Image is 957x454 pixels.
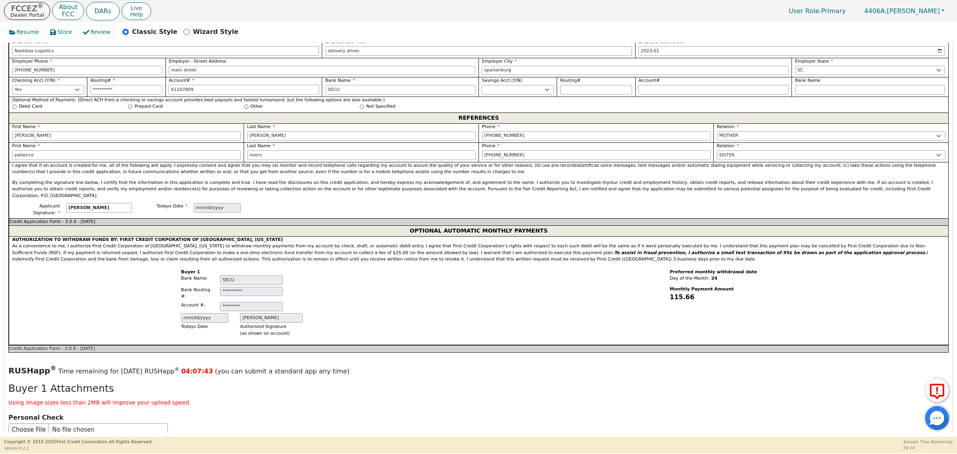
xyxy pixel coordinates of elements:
input: 303-867-5309 x104 [482,131,711,141]
sup: ® [50,365,56,372]
input: 303-867-5309 x104 [482,150,711,160]
p: FCC [59,11,77,18]
p: Personal Check [8,413,949,422]
span: First Name [12,124,40,129]
p: Using image sizes less than 2MB will improve your upload speed [8,399,949,407]
span: Last Name [247,124,275,129]
span: 04:07:43 [181,367,213,375]
span: 115.66 [670,293,695,301]
p: 58:24 [903,445,953,451]
label: Debit Card [19,103,42,110]
span: Account# [169,78,194,83]
span: Time remaining for [DATE] RUSHapp [58,367,179,375]
span: Employer City [482,59,517,64]
p: Primary [781,3,854,19]
p: Session Time Remaining: [903,439,953,445]
span: (you can submit a standard app any time) [215,367,350,375]
button: 4406A:[PERSON_NAME] [856,5,953,17]
p: Dealer Portal [10,12,44,18]
span: All Rights Reserved. [109,439,153,444]
span: Live [130,5,143,11]
button: DARs [86,2,120,20]
p: Monthly Payment Amount [670,286,757,293]
span: 4406A: [864,7,887,15]
input: 303-867-5309 x104 [12,66,163,75]
span: Account# [638,78,660,83]
p: By completing the signature line below, I certify that the information in this application is com... [12,180,945,199]
sup: ® [37,2,43,10]
i: To assist in fraud prevention, I authorize a small test transaction of 95¢ be drawn as part of th... [614,250,927,255]
span: Routing# [560,78,581,83]
div: Credit Application Form - 3.0.9 - [DATE] [8,345,949,353]
button: Review [78,26,116,39]
span: Optional Method of Payment: (Direct ACH from a checking or savings account provides best payouts ... [12,97,945,104]
p: Day of the Month: [670,275,757,282]
label: Other [250,103,263,110]
p: Wizard Style [193,27,238,37]
span: Bank Name [795,78,821,83]
span: RUSHapp [8,366,56,375]
span: Relation [717,143,739,148]
span: Resume [17,28,39,36]
span: Employer - Street Address [169,59,226,64]
span: Applicant Signature: [33,203,60,215]
button: AboutFCC [52,2,84,20]
button: Resume [4,26,45,39]
span: Store [57,28,72,36]
span: Checking Acct (Y/N) [12,78,60,83]
p: FCCEZ [10,4,44,12]
span: Buyer 1 [181,269,303,276]
button: FCCEZ®Dealer Portal [4,2,50,20]
span: Bank Name: [181,276,208,281]
span: Todays Date [157,203,188,209]
strong: AUTHORIZATION TO WITHDRAW FUNDS BY: FIRST CREDIT CORPORATION OF [GEOGRAPHIC_DATA], [US_STATE] [12,237,283,242]
p: Copyright © 2015- 2025 First Credit Corporation. [4,439,153,446]
span: Routing# [91,78,115,83]
span: Todays Date [181,324,208,329]
span: Authorized Signature (as shown on account) [240,324,289,336]
label: Prepaid Card [135,103,163,110]
span: Preferred monthly withdrawal date [670,269,757,274]
span: Phone [482,124,500,129]
p: I agree that if an account is created for me, all of the following will apply: I expressly consen... [12,162,945,176]
span: OPTIONAL AUTOMATIC MONTHLY PAYMENTS [410,226,547,236]
span: Bank Name [325,78,355,83]
span: Last Name [247,143,275,148]
span: As a convenience to me, I authorize First Credit Corporation of [GEOGRAPHIC_DATA], [US_STATE] to ... [12,237,928,262]
span: Employer State [795,59,833,64]
span: Savings Acct (Y/N) [482,78,522,83]
span: Phone [482,143,500,148]
div: Credit Application Form - 3.0.9 - [DATE] [9,218,948,225]
span: Employer Phone [12,59,52,64]
span: User Role : [789,7,821,15]
span: [PERSON_NAME] [864,7,940,15]
input: first last [66,203,132,213]
span: 24 [711,276,717,281]
span: Bank Routing #: [181,287,210,299]
span: REFERENCES [459,113,499,123]
p: About [59,4,77,10]
h3: Buyer 1 Attachments [8,383,949,395]
span: First Name [12,143,40,148]
a: User Role:Primary [781,3,854,19]
span: Review [91,28,110,36]
span: Account #: [181,302,205,308]
span: Relation [717,124,739,129]
p: Classic Style [132,27,177,37]
button: Report Error to FCC [925,378,949,402]
label: Not Specified [366,103,396,110]
button: Store [45,26,78,39]
input: YYYY-MM-DD [638,46,945,56]
button: LiveHelp [122,2,151,20]
p: Version 3.2.1 [4,445,153,451]
span: Help [130,11,143,18]
sup: ® [174,367,179,372]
